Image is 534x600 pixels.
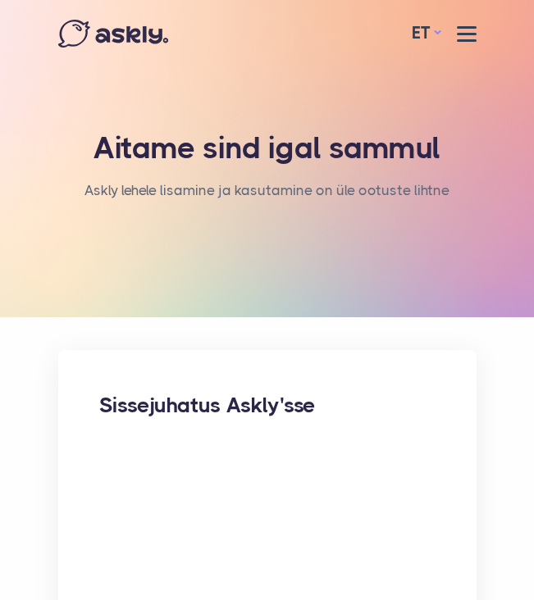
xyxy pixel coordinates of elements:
nav: breadcrumb [84,179,450,219]
h2: Sissejuhatus Askly'sse [99,391,436,420]
h1: Aitame sind igal sammul [58,131,477,166]
a: ET [412,19,440,48]
li: Askly lehele lisamine ja kasutamine on üle ootuste lihtne [84,179,450,202]
img: Askly [58,20,168,48]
